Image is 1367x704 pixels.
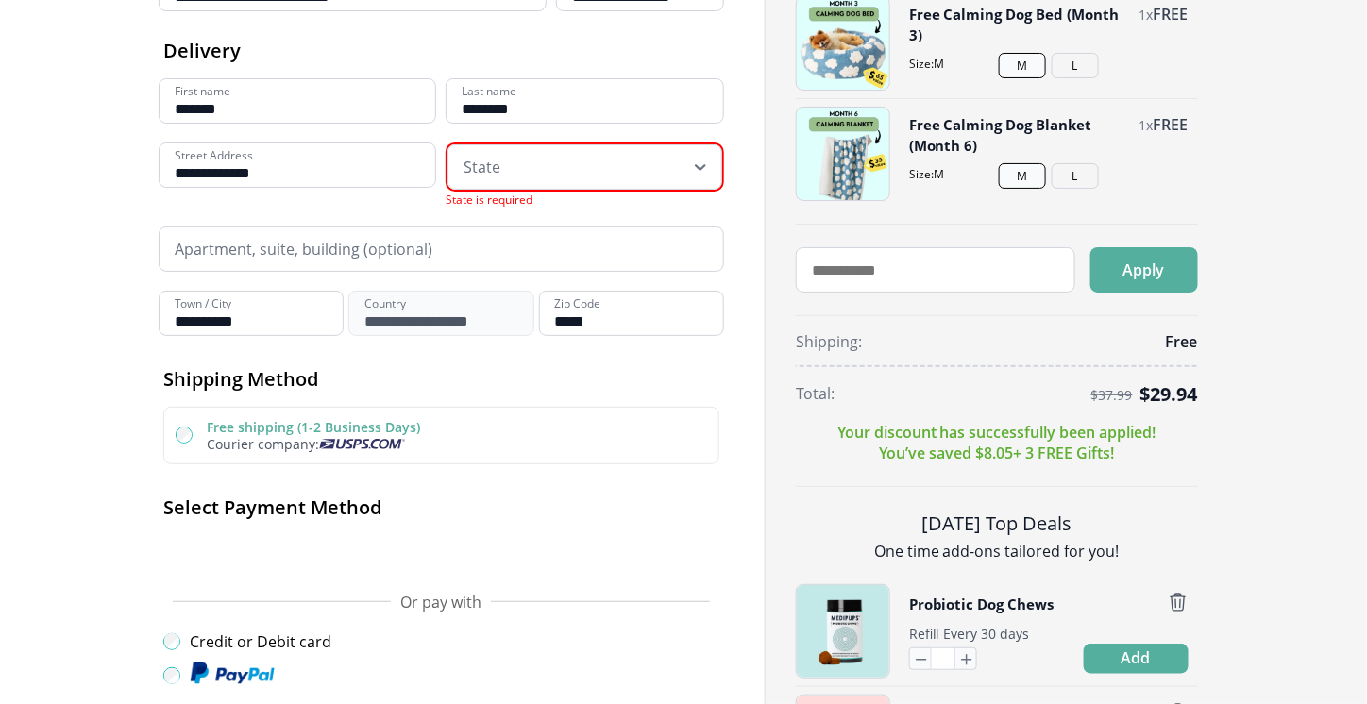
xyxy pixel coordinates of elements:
span: Delivery [163,38,241,63]
span: Total: [796,383,835,404]
span: 1 x [1139,6,1154,24]
span: 1 x [1139,116,1154,134]
span: $ 37.99 [1091,388,1133,403]
span: Size: M [909,166,1189,182]
button: Add [1084,644,1189,674]
p: One time add-ons tailored for you! [796,541,1198,562]
label: Credit or Debit card [190,631,331,652]
h2: [DATE] Top Deals [796,510,1198,537]
button: Free Calming Dog Bed (Month 3) [909,4,1130,45]
img: Usps courier company [319,439,405,449]
span: Shipping: [796,331,862,352]
label: Free shipping (1-2 Business Days) [207,418,420,436]
span: Free [1166,331,1198,352]
button: Probiotic Dog Chews [909,592,1055,617]
h2: Select Payment Method [163,494,719,520]
button: Apply [1090,247,1198,293]
span: Courier company: [207,435,319,453]
button: Free Calming Dog Blanket (Month 6) [909,114,1130,156]
button: M [999,163,1046,189]
button: L [1052,53,1099,78]
h2: Shipping Method [163,366,719,392]
img: Free Calming Dog Blanket (Month 6) [797,108,889,200]
img: Paypal [190,662,275,686]
span: Refill Every 30 days [909,625,1030,643]
span: State is required [446,192,682,208]
p: Your discount has successfully been applied! You’ve saved $ 8.05 + 3 FREE Gifts! [837,422,1156,463]
span: FREE [1154,114,1189,135]
span: Or pay with [400,592,481,612]
span: $ 29.94 [1140,381,1198,407]
span: Size: M [909,56,1189,72]
span: FREE [1154,4,1189,25]
button: M [999,53,1046,78]
img: Probiotic Dog Chews [797,585,889,678]
iframe: Secure payment button frame [163,535,719,573]
button: L [1052,163,1099,189]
